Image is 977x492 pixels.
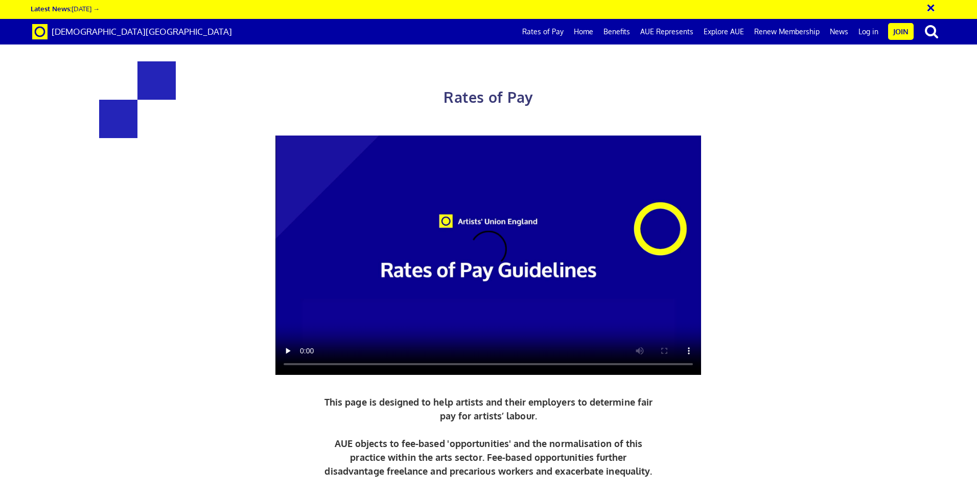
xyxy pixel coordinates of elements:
[699,19,749,44] a: Explore AUE
[635,19,699,44] a: AUE Represents
[569,19,598,44] a: Home
[749,19,825,44] a: Renew Membership
[444,88,533,106] span: Rates of Pay
[853,19,883,44] a: Log in
[322,395,656,478] p: This page is designed to help artists and their employers to determine fair pay for artists’ labo...
[916,20,947,42] button: search
[517,19,569,44] a: Rates of Pay
[598,19,635,44] a: Benefits
[825,19,853,44] a: News
[31,4,100,13] a: Latest News:[DATE] →
[31,4,72,13] strong: Latest News:
[888,23,914,40] a: Join
[25,19,240,44] a: Brand [DEMOGRAPHIC_DATA][GEOGRAPHIC_DATA]
[52,26,232,37] span: [DEMOGRAPHIC_DATA][GEOGRAPHIC_DATA]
